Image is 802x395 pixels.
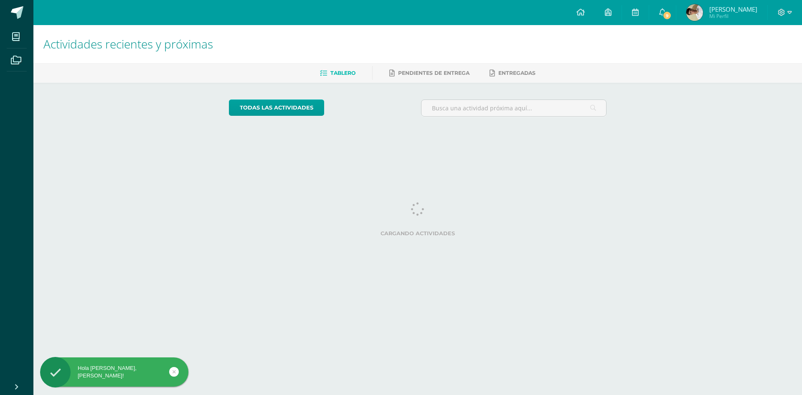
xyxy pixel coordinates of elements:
[229,230,607,237] label: Cargando actividades
[398,70,470,76] span: Pendientes de entrega
[330,70,355,76] span: Tablero
[389,66,470,80] a: Pendientes de entrega
[43,36,213,52] span: Actividades recientes y próximas
[40,364,188,380] div: Hola [PERSON_NAME], [PERSON_NAME]!
[662,11,672,20] span: 9
[421,100,607,116] input: Busca una actividad próxima aquí...
[498,70,536,76] span: Entregadas
[320,66,355,80] a: Tablero
[709,5,757,13] span: [PERSON_NAME]
[709,13,757,20] span: Mi Perfil
[229,99,324,116] a: todas las Actividades
[686,4,703,21] img: f35a47c8328900b8334f600720d7e5ef.png
[490,66,536,80] a: Entregadas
